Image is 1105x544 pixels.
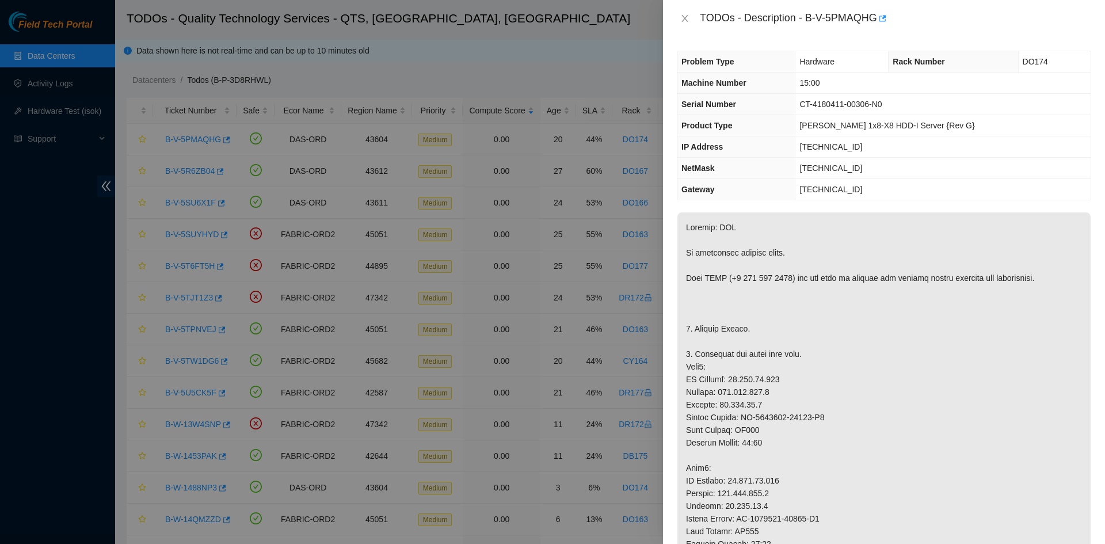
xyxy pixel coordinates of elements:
span: [TECHNICAL_ID] [799,185,862,194]
button: Close [677,13,693,24]
span: CT-4180411-00306-N0 [799,100,882,109]
span: Gateway [681,185,715,194]
span: close [680,14,689,23]
span: [TECHNICAL_ID] [799,142,862,151]
span: Product Type [681,121,732,130]
span: NetMask [681,163,715,173]
span: Rack Number [893,57,944,66]
span: [TECHNICAL_ID] [799,163,862,173]
span: 15:00 [799,78,820,88]
span: DO174 [1023,57,1048,66]
span: IP Address [681,142,723,151]
span: Problem Type [681,57,734,66]
span: Hardware [799,57,835,66]
span: [PERSON_NAME] 1x8-X8 HDD-I Server {Rev G} [799,121,974,130]
div: TODOs - Description - B-V-5PMAQHG [700,9,1091,28]
span: Serial Number [681,100,736,109]
span: Machine Number [681,78,746,88]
